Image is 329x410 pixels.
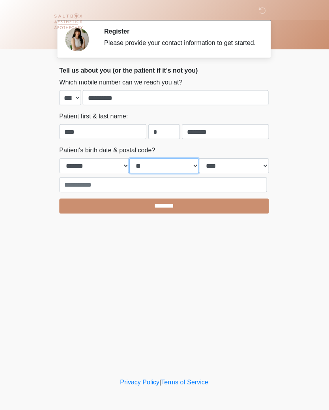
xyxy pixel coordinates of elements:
[60,145,155,155] label: Patient's birth date & postal code?
[161,378,208,385] a: Terms of Service
[52,6,86,39] img: Saltbox Aesthetics Logo
[60,111,128,121] label: Patient first & last name:
[121,378,160,385] a: Privacy Policy
[160,378,161,385] a: |
[60,77,183,87] label: Which mobile number can we reach you at?
[60,67,269,74] h2: Tell us about you (or the patient if it's not you)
